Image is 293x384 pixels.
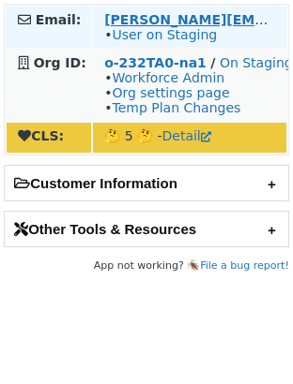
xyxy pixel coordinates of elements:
[104,27,217,42] span: •
[112,100,240,115] a: Temp Plan Changes
[36,12,82,27] strong: Email:
[5,212,288,246] h2: Other Tools & Resources
[220,55,293,70] a: On Staging
[210,55,215,70] strong: /
[112,85,229,100] a: Org settings page
[18,128,64,143] strong: CLS:
[162,128,211,143] a: Detail
[34,55,86,70] strong: Org ID:
[200,259,289,272] a: File a bug report!
[104,55,207,70] a: o-232TA0-na1
[112,70,224,85] a: Workforce Admin
[112,27,217,42] a: User on Staging
[4,257,289,275] footer: App not working? 🪳
[104,70,240,115] span: • • •
[93,123,286,153] td: 🤔 5 🤔 -
[5,166,288,200] h2: Customer Information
